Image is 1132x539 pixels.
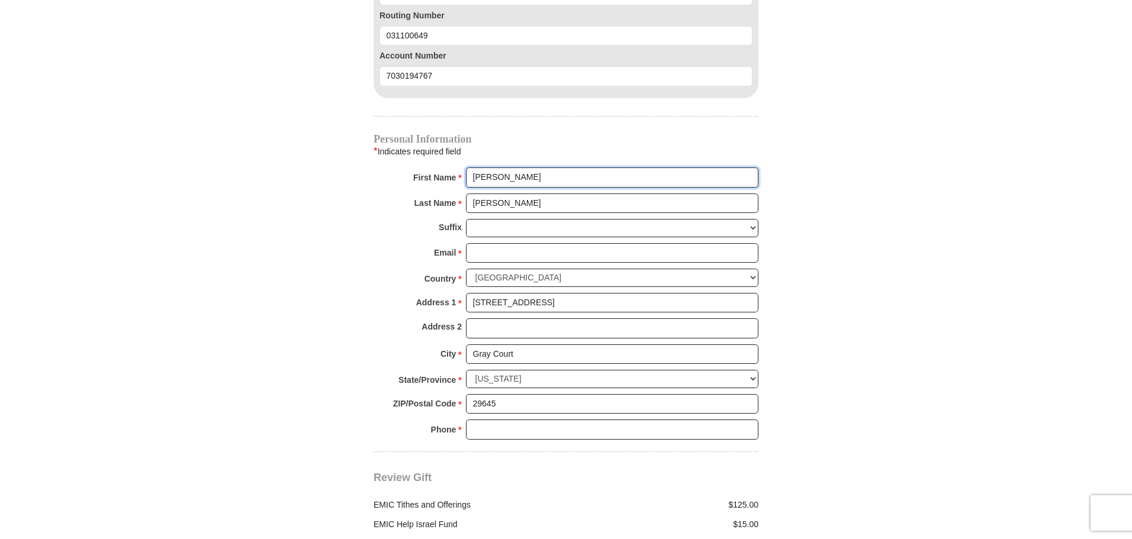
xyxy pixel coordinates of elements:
[416,294,456,311] strong: Address 1
[380,9,752,22] label: Routing Number
[398,372,456,388] strong: State/Province
[368,499,567,511] div: EMIC Tithes and Offerings
[422,318,462,335] strong: Address 2
[431,421,456,438] strong: Phone
[566,518,765,531] div: $15.00
[424,270,456,287] strong: Country
[393,395,456,412] strong: ZIP/Postal Code
[374,134,758,144] h4: Personal Information
[368,518,567,531] div: EMIC Help Israel Fund
[566,499,765,511] div: $125.00
[374,144,758,159] div: Indicates required field
[434,244,456,261] strong: Email
[439,219,462,235] strong: Suffix
[413,169,456,186] strong: First Name
[374,472,432,483] span: Review Gift
[440,346,456,362] strong: City
[380,50,752,62] label: Account Number
[414,195,456,211] strong: Last Name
